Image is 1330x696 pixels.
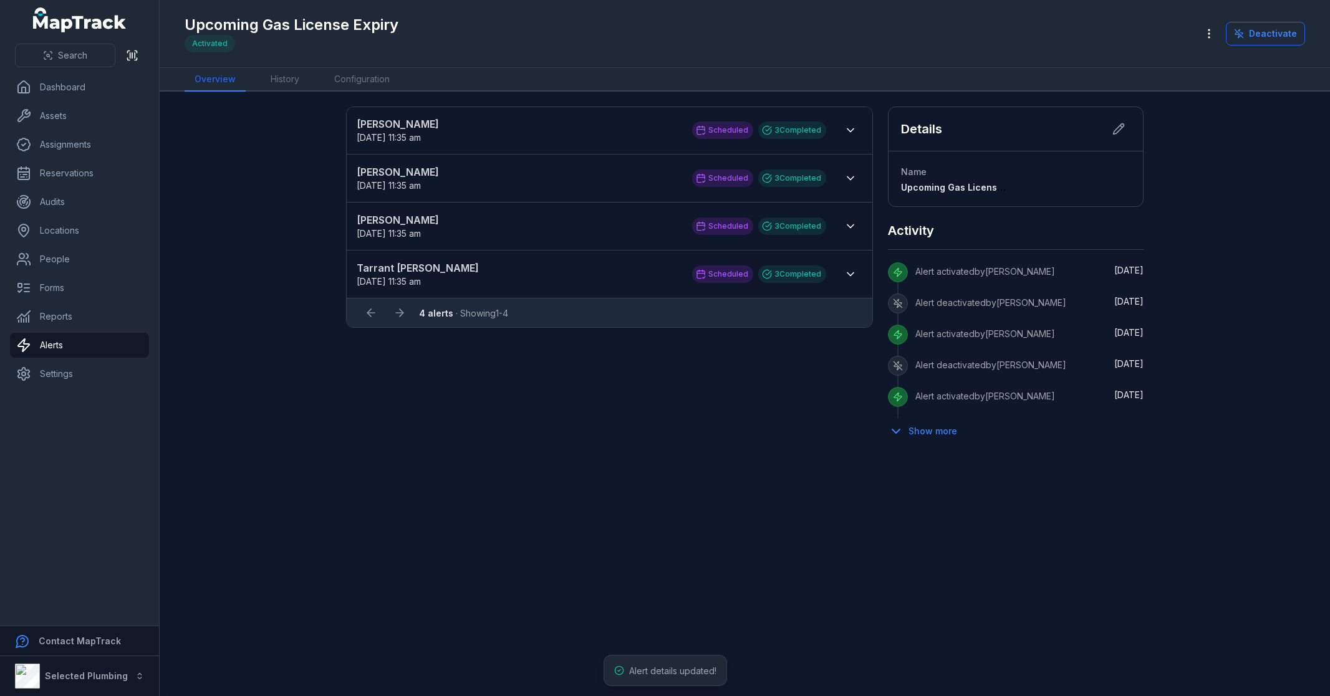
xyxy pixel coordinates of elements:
[357,212,680,227] strong: [PERSON_NAME]
[58,49,87,62] span: Search
[324,68,400,92] a: Configuration
[357,164,680,192] a: [PERSON_NAME][DATE] 11:35 am
[45,670,128,681] strong: Selected Plumbing
[10,275,149,300] a: Forms
[10,189,149,214] a: Audits
[33,7,127,32] a: MapTrack
[758,122,826,139] div: 3 Completed
[901,120,942,138] h2: Details
[185,15,398,35] h1: Upcoming Gas License Expiry
[357,132,421,143] span: [DATE] 11:35 am
[10,75,149,100] a: Dashboard
[185,68,246,92] a: Overview
[185,35,235,52] div: Activated
[915,391,1055,401] span: Alert activated by [PERSON_NAME]
[357,260,680,275] strong: Tarrant [PERSON_NAME]
[357,212,680,240] a: [PERSON_NAME][DATE] 11:35 am
[357,260,680,288] a: Tarrant [PERSON_NAME][DATE] 11:35 am
[357,117,680,144] a: [PERSON_NAME][DATE] 11:35 am
[10,218,149,243] a: Locations
[10,247,149,272] a: People
[10,361,149,386] a: Settings
[10,161,149,186] a: Reservations
[1114,358,1144,369] time: 8/18/2025, 1:17:53 PM
[1114,296,1144,307] span: [DATE]
[915,297,1066,308] span: Alert deactivated by [PERSON_NAME]
[692,265,753,283] div: Scheduled
[1226,22,1305,45] button: Deactivate
[419,308,453,318] strong: 4 alerts
[357,180,421,191] span: [DATE] 11:35 am
[1114,358,1144,369] span: [DATE]
[357,228,421,239] time: 8/25/2025, 11:35:00 AM
[692,169,753,187] div: Scheduled
[357,164,680,179] strong: [PERSON_NAME]
[10,103,149,128] a: Assets
[1114,265,1144,275] time: 8/18/2025, 2:32:28 PM
[15,44,115,67] button: Search
[915,360,1066,370] span: Alert deactivated by [PERSON_NAME]
[1114,265,1144,275] span: [DATE]
[357,132,421,143] time: 8/25/2025, 11:35:00 AM
[39,636,121,646] strong: Contact MapTrack
[888,222,934,239] h2: Activity
[1114,296,1144,307] time: 8/18/2025, 2:32:16 PM
[915,266,1055,277] span: Alert activated by [PERSON_NAME]
[1114,327,1144,338] span: [DATE]
[419,308,508,318] span: · Showing 1 - 4
[1114,389,1144,400] span: [DATE]
[1114,389,1144,400] time: 8/18/2025, 11:34:18 AM
[261,68,309,92] a: History
[10,333,149,358] a: Alerts
[915,328,1055,339] span: Alert activated by [PERSON_NAME]
[629,665,716,676] span: Alert details updated!
[357,180,421,191] time: 8/25/2025, 11:35:00 AM
[10,132,149,157] a: Assignments
[357,276,421,287] span: [DATE] 11:35 am
[357,276,421,287] time: 8/25/2025, 11:35:00 AM
[692,122,753,139] div: Scheduled
[357,117,680,131] strong: [PERSON_NAME]
[758,265,826,283] div: 3 Completed
[10,304,149,329] a: Reports
[357,228,421,239] span: [DATE] 11:35 am
[901,182,1032,193] span: Upcoming Gas License Expiry
[888,418,965,444] button: Show more
[1114,327,1144,338] time: 8/18/2025, 1:23:13 PM
[758,217,826,235] div: 3 Completed
[901,166,927,177] span: Name
[758,169,826,187] div: 3 Completed
[692,217,753,235] div: Scheduled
